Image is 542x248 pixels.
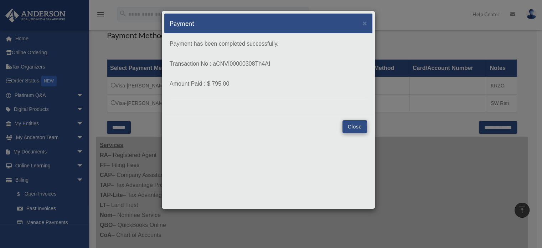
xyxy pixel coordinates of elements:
button: Close [362,19,367,27]
p: Transaction No : aCNVI00000308Th4AI [170,59,367,69]
span: × [362,19,367,27]
p: Payment has been completed successfully. [170,39,367,49]
button: Close [342,120,367,133]
p: Amount Paid : $ 795.00 [170,79,367,89]
h5: Payment [170,19,195,28]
